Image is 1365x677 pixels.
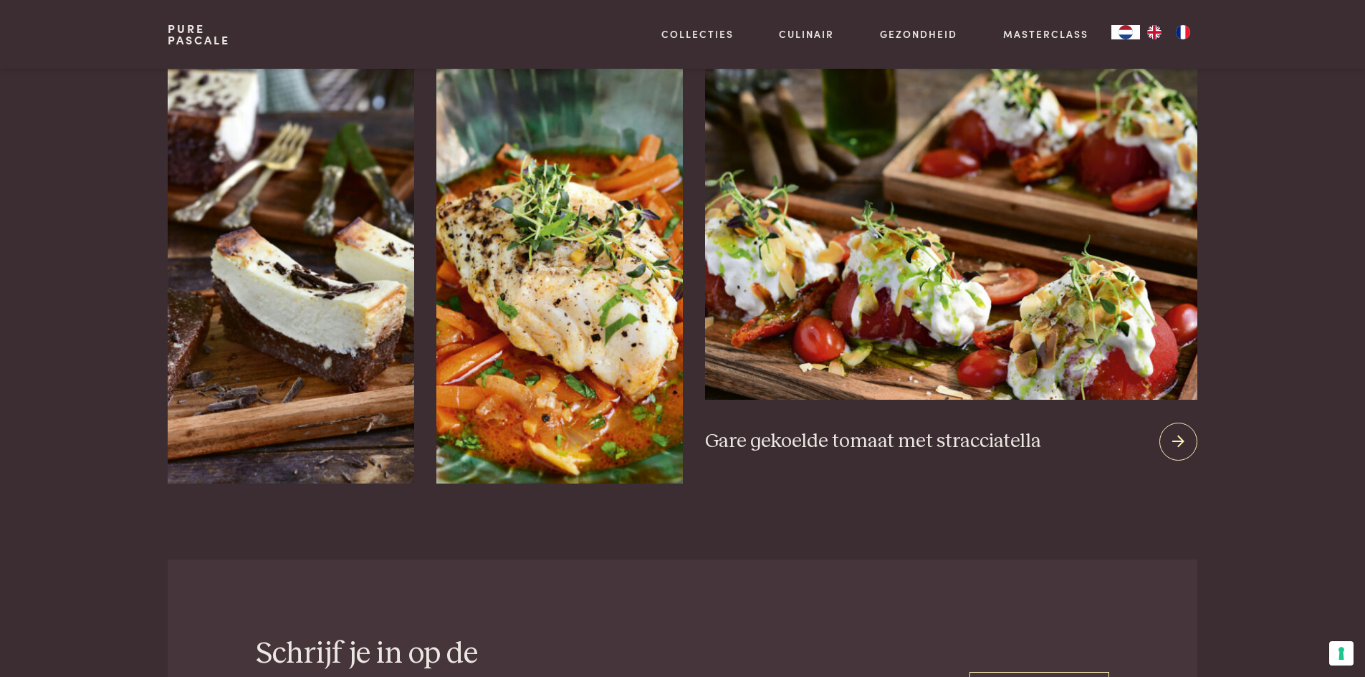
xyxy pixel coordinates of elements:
div: Language [1111,25,1140,39]
a: Collecties [661,27,734,42]
img: Kabeljauw met wortels in een gochujang-soepje [436,54,682,484]
img: Brownie-cheesecake [168,54,413,484]
img: Gare gekoelde tomaat met stracciatella [705,54,1197,400]
a: Masterclass [1003,27,1088,42]
a: EN [1140,25,1169,39]
a: NL [1111,25,1140,39]
h3: Gare gekoelde tomaat met stracciatella [705,429,1041,454]
a: Culinair [779,27,834,42]
a: PurePascale [168,23,230,46]
a: Gezondheid [880,27,957,42]
ul: Language list [1140,25,1197,39]
button: Uw voorkeuren voor toestemming voor trackingtechnologieën [1329,641,1354,666]
aside: Language selected: Nederlands [1111,25,1197,39]
a: FR [1169,25,1197,39]
a: Gare gekoelde tomaat met stracciatella Gare gekoelde tomaat met stracciatella [705,54,1197,484]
